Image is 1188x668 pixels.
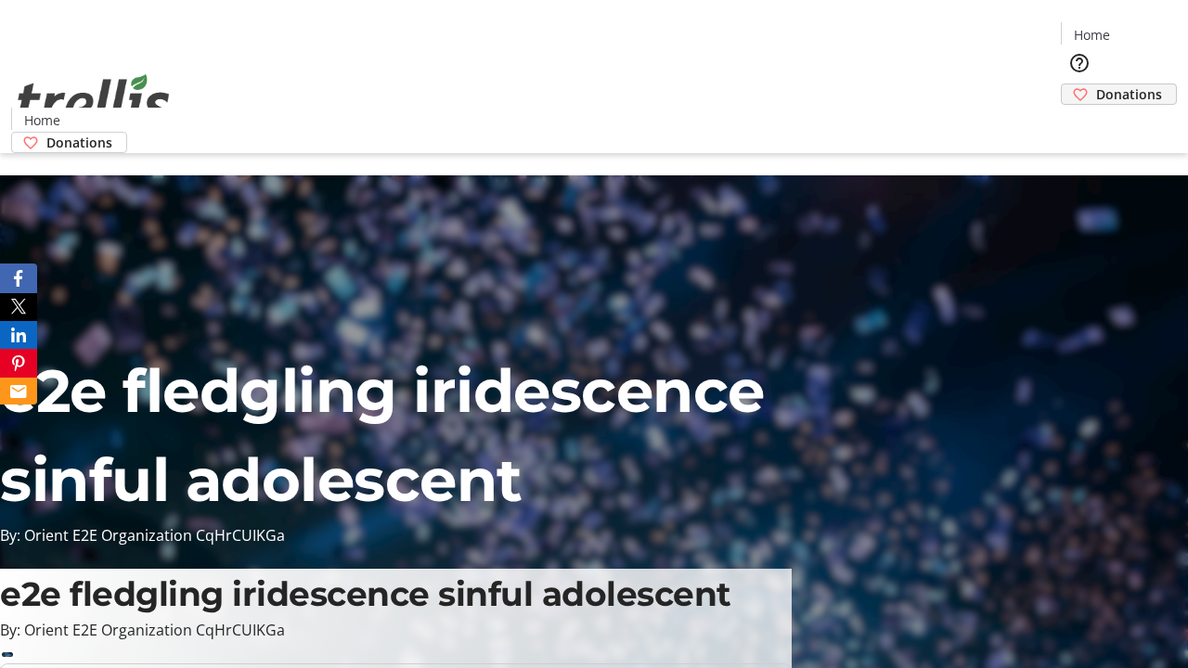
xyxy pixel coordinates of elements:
[1061,105,1098,142] button: Cart
[1061,45,1098,82] button: Help
[11,132,127,153] a: Donations
[12,110,71,130] a: Home
[1061,83,1177,105] a: Donations
[11,54,176,147] img: Orient E2E Organization CqHrCUIKGa's Logo
[1062,25,1121,45] a: Home
[46,133,112,152] span: Donations
[1074,25,1110,45] span: Home
[24,110,60,130] span: Home
[1096,84,1162,104] span: Donations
